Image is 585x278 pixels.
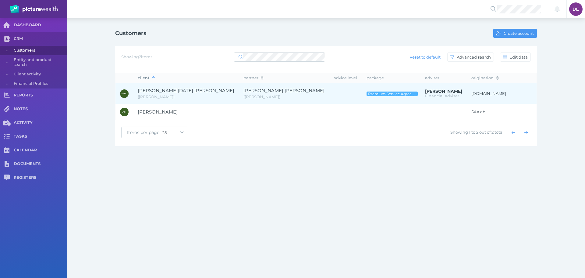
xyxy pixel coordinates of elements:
[407,52,444,62] button: Reset to default
[14,36,67,42] span: CRM
[500,52,531,62] button: Edit data
[14,120,67,125] span: ACTIVITY
[138,75,155,80] span: client
[522,128,531,137] button: Show next page
[115,30,147,37] h1: Customers
[508,55,530,60] span: Edit data
[573,7,579,12] span: DE
[14,107,67,112] span: NOTES
[138,94,175,99] span: Adam
[456,55,494,60] span: Advanced search
[493,29,537,38] button: Create account
[243,75,263,80] span: partner
[362,73,420,83] th: package
[14,46,65,55] span: Customers
[471,91,508,96] span: [DOMAIN_NAME]
[243,94,280,99] span: Sarah
[14,134,67,139] span: TASKS
[14,79,65,88] span: Financial Profiles
[10,5,58,13] img: PW
[14,70,65,79] span: Client activity
[569,2,583,16] div: Darcie Ercegovich
[14,175,67,180] span: REGISTERS
[121,54,152,59] span: Showing 2 items
[14,93,67,98] span: REPORTS
[407,55,443,60] span: Reset to default
[420,73,467,83] th: adviser
[138,88,234,93] span: Adam Noel Harry Osborne
[14,23,67,28] span: DASHBOARD
[329,73,362,83] th: advice level
[425,93,459,98] span: Financial Adviser
[14,148,67,153] span: CALENDAR
[447,52,494,62] button: Advanced search
[509,128,518,137] button: Show previous page
[122,110,126,114] span: AO
[14,55,65,70] span: Entity and product search
[138,109,178,115] span: Adam Oswin
[14,161,67,167] span: DOCUMENTS
[121,92,127,95] span: ANHO
[425,88,462,94] span: David Parry
[122,130,162,135] span: Items per page
[120,89,129,98] div: Adam Noel Harry Osborne
[502,31,537,36] span: Create account
[471,109,508,114] span: SAA.ab
[471,75,498,80] span: origination
[120,108,129,116] div: Adam Oswin
[450,130,504,135] span: Showing 1 to 2 out of 2 total
[243,88,324,93] span: Sarah Louise Osborne
[368,92,417,96] span: Premium Service Agreement - Ongoing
